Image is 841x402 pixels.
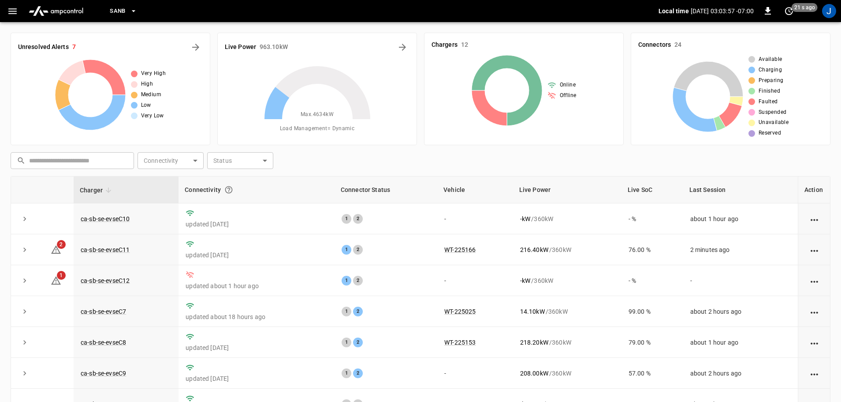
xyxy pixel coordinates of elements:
[759,129,781,138] span: Reserved
[186,343,327,352] p: updated [DATE]
[759,118,789,127] span: Unavailable
[353,338,363,347] div: 2
[260,42,288,52] h6: 963.10 kW
[81,215,130,222] a: ca-sb-se-evseC10
[809,369,820,378] div: action cell options
[759,55,782,64] span: Available
[18,305,31,318] button: expand row
[809,338,820,347] div: action cell options
[638,40,671,50] h6: Connectors
[461,40,468,50] h6: 12
[683,177,798,203] th: Last Session
[18,243,31,256] button: expand row
[81,246,130,253] a: ca-sb-se-evseC11
[659,7,689,15] p: Local time
[353,307,363,316] div: 2
[809,276,820,285] div: action cell options
[437,177,513,203] th: Vehicle
[141,69,166,78] span: Very High
[80,185,114,195] span: Charger
[759,76,784,85] span: Preparing
[81,370,126,377] a: ca-sb-se-evseC9
[782,4,796,18] button: set refresh interval
[301,110,334,119] span: Max. 4634 kW
[520,307,545,316] p: 14.10 kW
[81,277,130,284] a: ca-sb-se-evseC12
[520,245,548,254] p: 216.40 kW
[110,6,126,16] span: SanB
[51,245,61,252] a: 2
[280,124,355,133] span: Load Management = Dynamic
[353,214,363,224] div: 2
[621,327,683,358] td: 79.00 %
[683,265,798,296] td: -
[520,338,614,347] div: / 360 kW
[683,296,798,327] td: about 2 hours ago
[520,276,614,285] div: / 360 kW
[186,282,327,290] p: updated about 1 hour ago
[141,90,161,99] span: Medium
[621,296,683,327] td: 99.00 %
[221,182,237,198] button: Connection between the charger and our software.
[759,87,780,96] span: Finished
[342,338,351,347] div: 1
[520,276,530,285] p: - kW
[683,327,798,358] td: about 1 hour ago
[186,251,327,259] p: updated [DATE]
[141,112,164,120] span: Very Low
[186,312,327,321] p: updated about 18 hours ago
[342,307,351,316] div: 1
[621,265,683,296] td: - %
[809,307,820,316] div: action cell options
[683,203,798,234] td: about 1 hour ago
[437,203,513,234] td: -
[674,40,681,50] h6: 24
[621,177,683,203] th: Live SoC
[141,80,153,89] span: High
[444,308,476,315] a: WT-225025
[520,307,614,316] div: / 360 kW
[57,240,66,249] span: 2
[342,214,351,224] div: 1
[444,246,476,253] a: WT-225166
[792,3,818,12] span: 21 s ago
[520,369,614,378] div: / 360 kW
[691,7,754,15] p: [DATE] 03:03:57 -07:00
[57,271,66,280] span: 1
[437,358,513,389] td: -
[342,368,351,378] div: 1
[809,214,820,223] div: action cell options
[335,177,437,203] th: Connector Status
[81,339,126,346] a: ca-sb-se-evseC8
[25,3,87,19] img: ampcontrol.io logo
[621,234,683,265] td: 76.00 %
[189,40,203,54] button: All Alerts
[342,276,351,286] div: 1
[809,245,820,254] div: action cell options
[520,369,548,378] p: 208.00 kW
[759,66,782,75] span: Charging
[520,338,548,347] p: 218.20 kW
[18,367,31,380] button: expand row
[353,276,363,286] div: 2
[759,98,778,106] span: Faulted
[444,339,476,346] a: WT-225153
[520,214,530,223] p: - kW
[353,368,363,378] div: 2
[81,308,126,315] a: ca-sb-se-evseC7
[342,245,351,255] div: 1
[520,245,614,254] div: / 360 kW
[18,336,31,349] button: expand row
[822,4,836,18] div: profile-icon
[621,358,683,389] td: 57.00 %
[520,214,614,223] div: / 360 kW
[225,42,256,52] h6: Live Power
[560,91,577,100] span: Offline
[395,40,409,54] button: Energy Overview
[72,42,76,52] h6: 7
[106,3,141,20] button: SanB
[683,234,798,265] td: 2 minutes ago
[353,245,363,255] div: 2
[51,277,61,284] a: 1
[683,358,798,389] td: about 2 hours ago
